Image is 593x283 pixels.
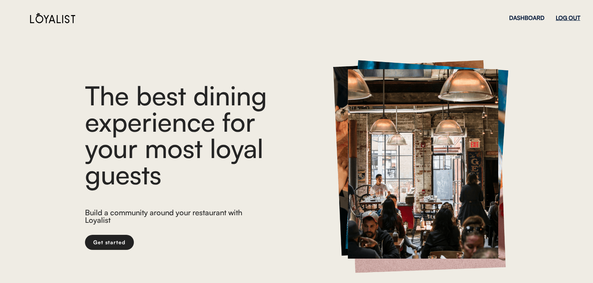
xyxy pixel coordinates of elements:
div: The best dining experience for your most loyal guests [85,82,311,187]
div: Build a community around your restaurant with Loyalist [85,209,249,226]
div: DASHBOARD [509,15,544,21]
button: Get started [85,235,134,250]
img: https%3A%2F%2Fcad833e4373cb143c693037db6b1f8a3.cdn.bubble.io%2Ff1706310385766x357021172207471900%... [333,60,508,273]
img: Loyalist%20Logo%20Black.svg [30,12,75,23]
div: LOG OUT [556,15,580,21]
